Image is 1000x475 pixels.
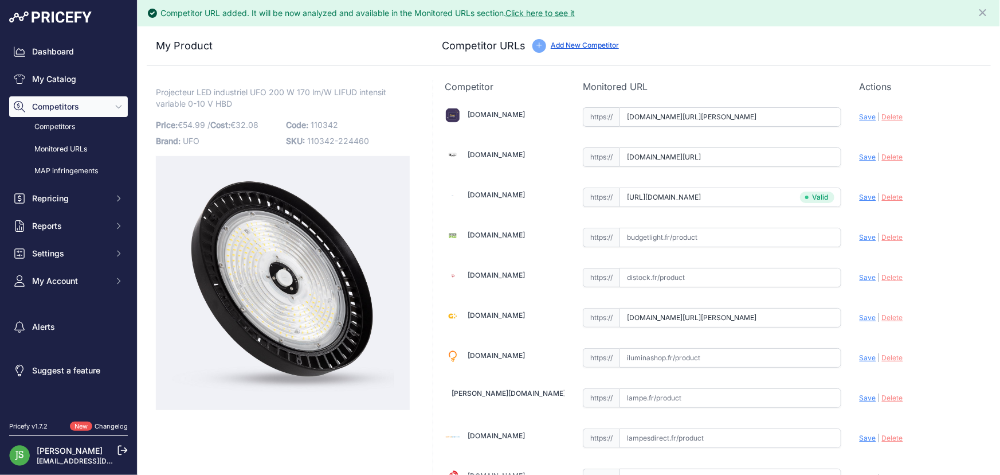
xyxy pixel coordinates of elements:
span: 110342-224460 [308,136,370,146]
span: | [878,112,880,121]
a: Dashboard [9,41,128,62]
a: Changelog [95,422,128,430]
span: SKU: [287,136,305,146]
a: [DOMAIN_NAME] [468,431,525,440]
p: Competitor [445,80,564,94]
span: Competitors [32,101,107,112]
span: https:// [583,147,619,167]
span: Delete [882,434,903,442]
span: https:// [583,429,619,448]
a: MAP infringements [9,161,128,181]
img: Pricefy Logo [9,11,92,23]
span: Settings [32,248,107,259]
span: Repricing [32,193,107,204]
span: | [878,434,880,442]
span: Save [860,112,876,121]
a: My Catalog [9,69,128,89]
a: Click here to see it [505,8,575,18]
button: My Account [9,271,128,291]
span: My Account [32,275,107,287]
button: Repricing [9,188,128,209]
span: Projecteur LED industriel UFO 200 W 170 lm/W LIFUD intensit variable 0-10 V HBD [156,85,386,111]
button: Settings [9,243,128,264]
div: Pricefy v1.7.2 [9,422,48,431]
span: Delete [882,112,903,121]
span: Price: [156,120,178,130]
span: | [878,153,880,161]
span: | [878,353,880,362]
button: Competitors [9,96,128,117]
span: Cost: [210,120,230,130]
a: [DOMAIN_NAME] [468,271,525,279]
span: https:// [583,107,619,127]
span: Save [860,233,876,242]
a: Add New Competitor [551,41,619,49]
a: [DOMAIN_NAME] [468,190,525,199]
span: Save [860,193,876,201]
nav: Sidebar [9,41,128,408]
span: Delete [882,193,903,201]
span: Code: [287,120,309,130]
span: Save [860,153,876,161]
a: [EMAIL_ADDRESS][DOMAIN_NAME] [37,457,156,465]
h3: My Product [156,38,410,54]
span: New [70,422,92,431]
span: | [878,394,880,402]
button: Close [977,5,991,18]
span: Save [860,273,876,282]
span: Delete [882,394,903,402]
span: https:// [583,268,619,287]
input: budgetlight.fr/product [619,228,841,247]
span: | [878,313,880,322]
a: [PERSON_NAME] [37,446,103,455]
span: https:// [583,348,619,368]
span: https:// [583,308,619,328]
input: barcelonaled.fr/product [619,147,841,167]
p: Monitored URL [583,80,841,94]
span: 54.99 [183,120,205,130]
p: € [156,117,280,133]
span: Delete [882,353,903,362]
div: Competitor URL added. It will be now analyzed and available in the Monitored URLs section. [160,7,575,19]
span: Delete [882,233,903,242]
h3: Competitor URLs [442,38,526,54]
span: | [878,193,880,201]
input: greenice.com/product [619,308,841,328]
span: Delete [882,153,903,161]
span: Save [860,353,876,362]
span: https:// [583,388,619,408]
span: Delete [882,273,903,282]
a: [DOMAIN_NAME] [468,311,525,320]
span: Save [860,394,876,402]
button: Reports [9,216,128,236]
input: lampesdirect.fr/product [619,429,841,448]
input: besled.fr/product [619,188,841,207]
span: Save [860,313,876,322]
input: lampe.fr/product [619,388,841,408]
span: https:// [583,188,619,207]
span: Delete [882,313,903,322]
input: distock.fr/product [619,268,841,287]
span: / € [207,120,258,130]
p: Actions [860,80,979,94]
a: Alerts [9,317,128,337]
input: aluson-eclairage.fr/product [619,107,841,127]
span: Reports [32,220,107,232]
span: | [878,233,880,242]
a: [DOMAIN_NAME] [468,351,525,360]
a: [PERSON_NAME][DOMAIN_NAME] [452,389,566,398]
span: 110342 [311,120,339,130]
a: [DOMAIN_NAME] [468,110,525,119]
a: Competitors [9,117,128,137]
a: [DOMAIN_NAME] [468,150,525,159]
span: | [878,273,880,282]
a: [DOMAIN_NAME] [468,231,525,239]
input: iluminashop.fr/product [619,348,841,368]
span: 32.08 [236,120,258,130]
span: https:// [583,228,619,247]
a: Suggest a feature [9,360,128,381]
span: Save [860,434,876,442]
a: Monitored URLs [9,139,128,159]
span: Brand: [156,136,181,146]
span: UFO [183,136,199,146]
